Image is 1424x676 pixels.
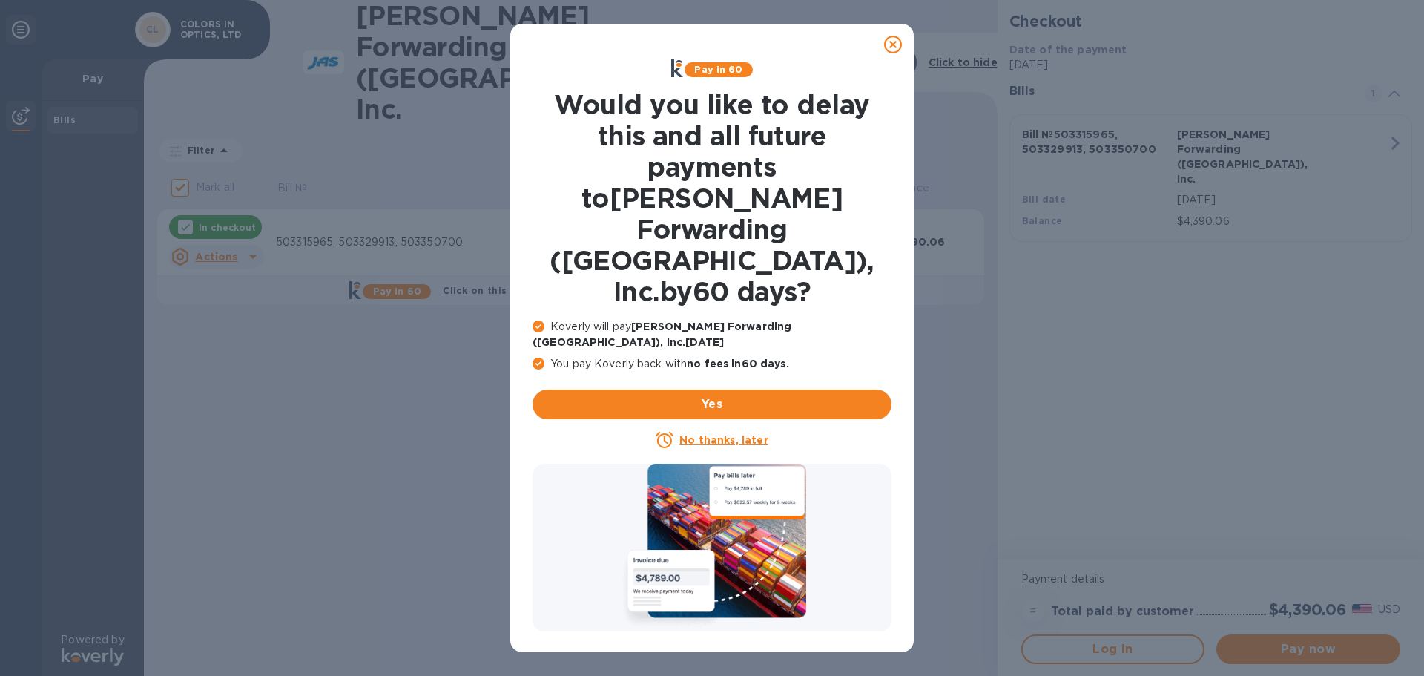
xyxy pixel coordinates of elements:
[533,321,791,348] b: [PERSON_NAME] Forwarding ([GEOGRAPHIC_DATA]), Inc. [DATE]
[533,356,891,372] p: You pay Koverly back with
[679,434,768,446] u: No thanks, later
[694,64,742,75] b: Pay in 60
[687,358,788,370] b: no fees in 60 days .
[544,396,880,413] span: Yes
[533,390,891,419] button: Yes
[533,89,891,307] h1: Would you like to delay this and all future payments to [PERSON_NAME] Forwarding ([GEOGRAPHIC_DAT...
[533,319,891,350] p: Koverly will pay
